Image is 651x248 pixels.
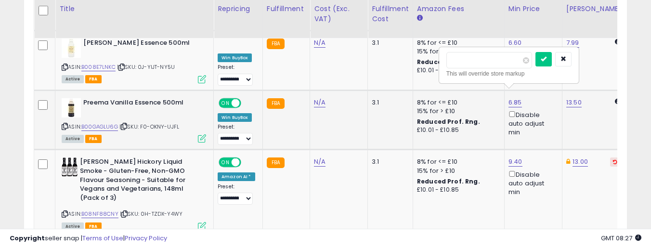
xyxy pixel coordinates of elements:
[508,38,522,48] a: 6.60
[218,4,259,14] div: Repricing
[10,234,167,243] div: seller snap | |
[314,38,325,48] a: N/A
[10,234,45,243] strong: Copyright
[508,157,522,167] a: 9.40
[417,186,497,194] div: £10.01 - £10.85
[566,4,624,14] div: [PERSON_NAME]
[601,234,641,243] span: 2025-08-17 08:27 GMT
[372,39,405,47] div: 3.1
[446,69,572,78] div: This will override store markup
[81,123,118,131] a: B00GAGLU6G
[83,39,200,50] b: [PERSON_NAME] Essence 500ml
[417,14,423,23] small: Amazon Fees.
[240,99,255,107] span: OFF
[267,4,306,14] div: Fulfillment
[218,124,255,145] div: Preset:
[62,157,78,177] img: 512VFSBW-+S._SL40_.jpg
[372,157,405,166] div: 3.1
[573,157,588,167] a: 13.00
[372,4,409,24] div: Fulfillment Cost
[566,38,579,48] a: 7.99
[125,234,167,243] a: Privacy Policy
[417,167,497,175] div: 15% for > £10
[218,113,252,122] div: Win BuyBox
[218,53,252,62] div: Win BuyBox
[240,158,255,167] span: OFF
[59,4,209,14] div: Title
[218,183,255,205] div: Preset:
[83,98,200,110] b: Preema Vanilla Essence 500ml
[417,177,480,185] b: Reduced Prof. Rng.
[566,98,582,107] a: 13.50
[80,157,197,205] b: [PERSON_NAME] Hickory Liquid Smoke - Gluten-Free, Non-GMO Flavour Seasoning - Suitable for Vegans...
[267,39,285,49] small: FBA
[220,158,232,167] span: ON
[417,4,500,14] div: Amazon Fees
[417,39,497,47] div: 8% for <= £10
[85,135,102,143] span: FBA
[62,135,84,143] span: All listings currently available for purchase on Amazon
[82,234,123,243] a: Terms of Use
[62,75,84,83] span: All listings currently available for purchase on Amazon
[85,75,102,83] span: FBA
[81,63,116,71] a: B008E7LNKC
[220,99,232,107] span: ON
[417,58,480,66] b: Reduced Prof. Rng.
[417,117,480,126] b: Reduced Prof. Rng.
[62,98,81,117] img: 31uRArAvcBL._SL40_.jpg
[267,98,285,109] small: FBA
[417,157,497,166] div: 8% for <= £10
[119,123,179,131] span: | SKU: F0-OKNY-UJFL
[218,172,255,181] div: Amazon AI *
[417,107,497,116] div: 15% for > £10
[508,98,522,107] a: 6.85
[314,98,325,107] a: N/A
[417,47,497,56] div: 15% for > £10
[417,66,497,75] div: £10.01 - £10.85
[267,157,285,168] small: FBA
[120,210,182,218] span: | SKU: 0H-TZDX-Y4WY
[314,157,325,167] a: N/A
[218,64,255,86] div: Preset:
[62,39,81,58] img: 31GHCiwck+L._SL40_.jpg
[508,169,555,197] div: Disable auto adjust min
[81,210,118,218] a: B08NF88CNY
[417,126,497,134] div: £10.01 - £10.85
[117,63,175,71] span: | SKU: 0J-YIJT-NY5U
[62,98,206,142] div: ASIN:
[314,4,364,24] div: Cost (Exc. VAT)
[372,98,405,107] div: 3.1
[417,98,497,107] div: 8% for <= £10
[62,39,206,82] div: ASIN:
[508,109,555,137] div: Disable auto adjust min
[508,4,558,14] div: Min Price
